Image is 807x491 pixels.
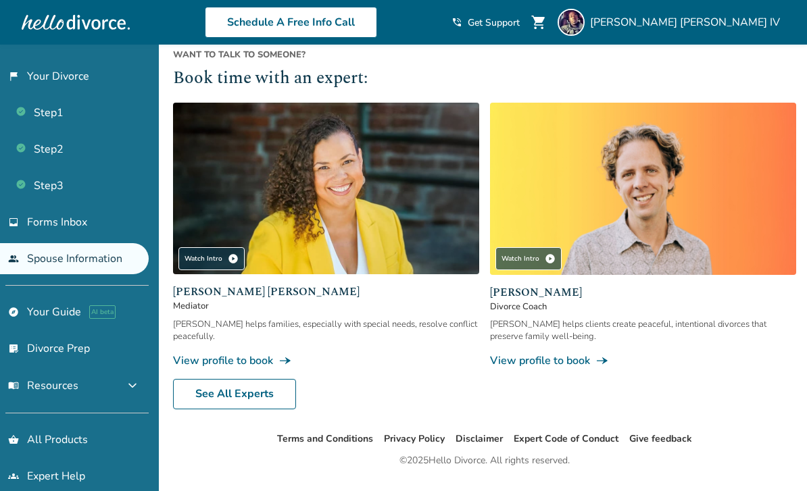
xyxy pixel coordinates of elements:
[8,343,19,354] span: list_alt_check
[451,16,520,29] a: phone_in_talkGet Support
[384,432,445,445] a: Privacy Policy
[89,305,116,319] span: AI beta
[739,426,807,491] iframe: Chat Widget
[595,354,609,367] span: line_end_arrow_notch
[490,301,796,313] span: Divorce Coach
[173,103,479,275] img: Claudia Brown Coulter
[8,71,19,82] span: flag_2
[8,434,19,445] span: shopping_basket
[590,15,785,30] span: [PERSON_NAME] [PERSON_NAME] IV
[8,471,19,482] span: groups
[490,103,796,275] img: James Traub
[399,453,570,469] div: © 2025 Hello Divorce. All rights reserved.
[173,49,796,61] span: Want to talk to someone?
[178,247,245,270] div: Watch Intro
[27,215,87,230] span: Forms Inbox
[514,432,618,445] a: Expert Code of Conduct
[8,307,19,317] span: explore
[490,353,796,368] a: View profile to bookline_end_arrow_notch
[495,247,562,270] div: Watch Intro
[173,318,479,342] div: [PERSON_NAME] helps families, especially with special needs, resolve conflict peacefully.
[468,16,520,29] span: Get Support
[228,253,239,264] span: play_circle
[456,431,503,447] li: Disclaimer
[531,14,547,30] span: shopping_cart
[8,378,78,393] span: Resources
[124,378,141,394] span: expand_more
[490,318,796,342] div: [PERSON_NAME] helps clients create peaceful, intentional divorces that preserve family well-being.
[173,284,479,300] span: [PERSON_NAME] [PERSON_NAME]
[8,380,19,391] span: menu_book
[173,300,479,312] span: Mediator
[451,17,462,28] span: phone_in_talk
[545,253,556,264] span: play_circle
[277,432,373,445] a: Terms and Conditions
[8,217,19,228] span: inbox
[278,354,292,367] span: line_end_arrow_notch
[173,353,479,368] a: View profile to bookline_end_arrow_notch
[558,9,585,36] img: Moses Jefferies IV
[173,379,296,410] a: See All Experts
[629,431,692,447] li: Give feedback
[8,253,19,264] span: people
[205,7,377,38] a: Schedule A Free Info Call
[173,66,796,92] h2: Book time with an expert:
[490,284,796,301] span: [PERSON_NAME]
